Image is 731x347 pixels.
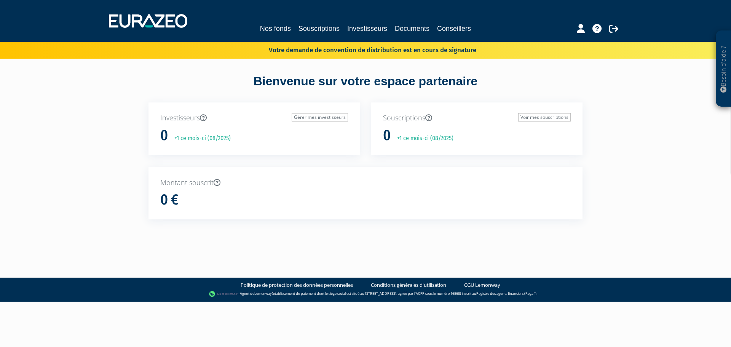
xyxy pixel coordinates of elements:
a: Conseillers [437,23,471,34]
p: Souscriptions [383,113,571,123]
h1: 0 [160,128,168,144]
a: Documents [395,23,429,34]
a: CGU Lemonway [464,281,500,289]
div: - Agent de (établissement de paiement dont le siège social est situé au [STREET_ADDRESS], agréé p... [8,290,723,298]
img: logo-lemonway.png [209,290,238,298]
a: Investisseurs [347,23,387,34]
div: Bienvenue sur votre espace partenaire [143,73,588,102]
a: Voir mes souscriptions [518,113,571,122]
p: Investisseurs [160,113,348,123]
p: Besoin d'aide ? [719,35,728,103]
a: Nos fonds [260,23,291,34]
p: Votre demande de convention de distribution est en cours de signature [247,44,476,55]
h1: 0 € [160,192,179,208]
a: Souscriptions [298,23,340,34]
p: +1 ce mois-ci (08/2025) [169,134,231,143]
a: Registre des agents financiers (Regafi) [476,291,536,296]
a: Gérer mes investisseurs [292,113,348,122]
a: Lemonway [254,291,272,296]
h1: 0 [383,128,391,144]
a: Conditions générales d'utilisation [371,281,446,289]
a: Politique de protection des données personnelles [241,281,353,289]
img: 1732889491-logotype_eurazeo_blanc_rvb.png [109,14,187,28]
p: Montant souscrit [160,178,571,188]
p: +1 ce mois-ci (08/2025) [392,134,453,143]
